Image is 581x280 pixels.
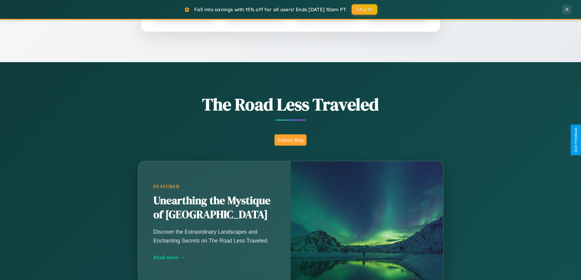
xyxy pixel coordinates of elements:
h1: The Road Less Traveled [108,93,474,116]
div: Featured [153,184,275,189]
div: Give Feedback [574,128,578,152]
p: Discover the Extraordinary Landscapes and Enchanting Secrets on The Road Less Traveled. [153,228,275,245]
button: Explore Blog [274,134,307,146]
div: Read more → [153,254,275,261]
span: Fall into savings with 15% off for all users! Ends [DATE] 10am PT. [194,6,347,12]
button: FALL15 [352,4,377,15]
h2: Unearthing the Mystique of [GEOGRAPHIC_DATA] [153,194,275,222]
